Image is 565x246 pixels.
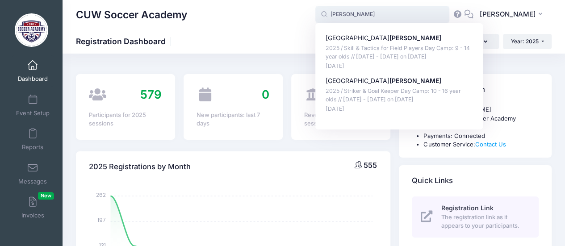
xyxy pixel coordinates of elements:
[12,158,54,189] a: Messages
[76,37,173,46] h1: Registration Dashboard
[18,178,47,185] span: Messages
[22,144,43,151] span: Reports
[16,109,50,117] span: Event Setup
[12,55,54,87] a: Dashboard
[326,62,473,71] p: [DATE]
[89,154,191,179] h4: 2025 Registrations by Month
[18,75,48,83] span: Dashboard
[38,192,54,200] span: New
[315,6,449,24] input: Search by First Name, Last Name, or Email...
[412,196,539,238] a: Registration Link The registration link as it appears to your participants.
[412,168,452,193] h4: Quick Links
[304,111,377,128] div: Revenue for 2025 sessions
[511,38,539,45] span: Year: 2025
[89,111,162,128] div: Participants for 2025 sessions
[326,44,473,61] p: 2025 / Skill & Tactics for Field Players Day Camp: 9 - 14 year olds // [DATE] - [DATE] on [DATE]
[96,191,106,198] tspan: 262
[475,141,506,148] a: Contact Us
[262,88,269,101] span: 0
[503,34,552,49] button: Year: 2025
[389,34,441,42] strong: [PERSON_NAME]
[15,13,48,47] img: CUW Soccer Academy
[12,90,54,121] a: Event Setup
[98,216,106,224] tspan: 197
[479,9,536,19] span: [PERSON_NAME]
[441,204,493,212] span: Registration Link
[423,140,539,149] li: Customer Service:
[76,4,187,25] h1: CUW Soccer Academy
[326,76,473,86] p: [GEOGRAPHIC_DATA]
[326,33,473,43] p: [GEOGRAPHIC_DATA]
[441,213,528,230] span: The registration link as it appears to your participants.
[389,77,441,84] strong: [PERSON_NAME]
[364,161,377,170] span: 555
[12,192,54,223] a: InvoicesNew
[326,105,473,113] p: [DATE]
[326,87,473,104] p: 2025 / Striker & Goal Keeper Day Camp: 10 - 16 year olds // [DATE] - [DATE] on [DATE]
[12,124,54,155] a: Reports
[197,111,269,128] div: New participants: last 7 days
[473,4,552,25] button: [PERSON_NAME]
[423,132,539,141] li: Payments: Connected
[21,212,44,220] span: Invoices
[140,88,162,101] span: 579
